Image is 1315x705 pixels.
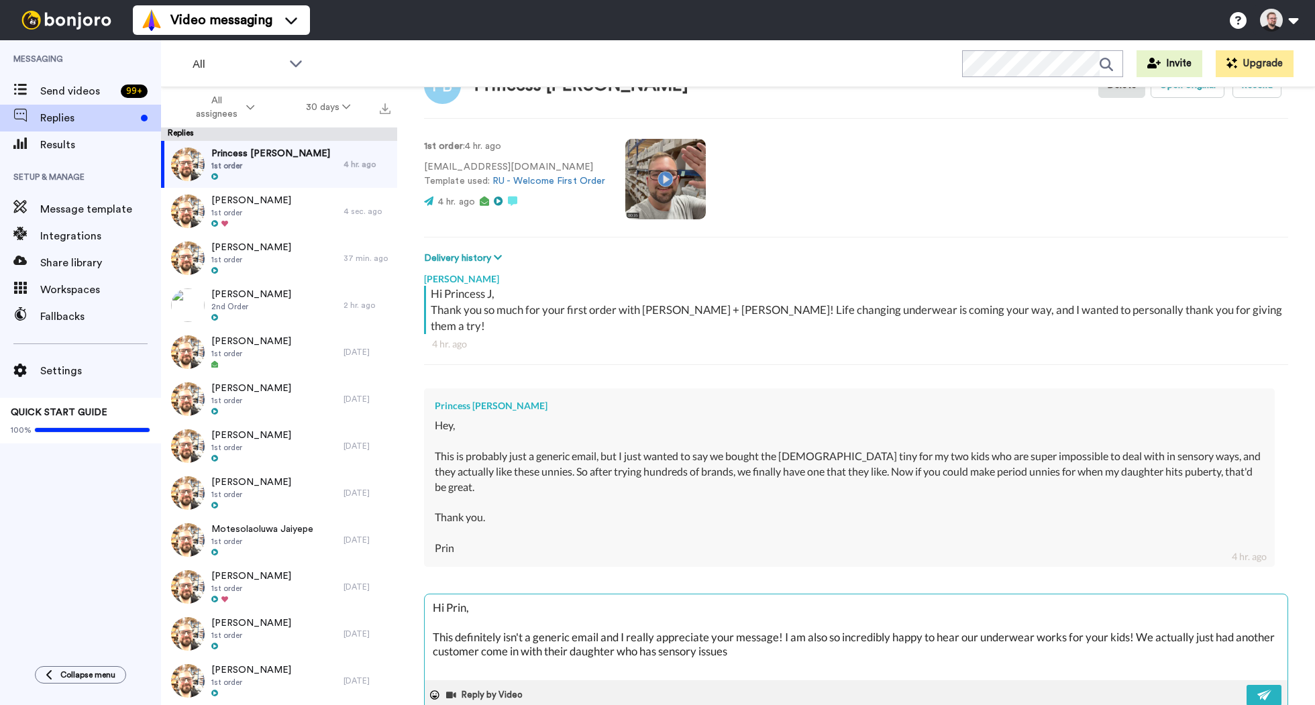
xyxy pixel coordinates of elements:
button: Reply by Video [445,685,527,705]
span: [PERSON_NAME] [211,429,291,442]
span: Message template [40,201,161,217]
p: [EMAIL_ADDRESS][DOMAIN_NAME] Template used: [424,160,605,188]
span: Results [40,137,161,153]
span: Workspaces [40,282,161,298]
div: Hi Princess J, Thank you so much for your first order with [PERSON_NAME] + [PERSON_NAME]! Life ch... [431,286,1285,334]
img: efa524da-70a9-41f2-aa42-4cb2d5cfdec7-thumb.jpg [171,570,205,604]
div: [DATE] [344,582,390,592]
img: efa524da-70a9-41f2-aa42-4cb2d5cfdec7-thumb.jpg [171,664,205,698]
span: 1st order [211,583,291,594]
div: Princess [PERSON_NAME] [435,399,1264,413]
span: Settings [40,363,161,379]
span: Share library [40,255,161,271]
span: 1st order [211,489,291,500]
p: : 4 hr. ago [424,140,605,154]
button: Export all results that match these filters now. [376,97,394,117]
span: [PERSON_NAME] [211,335,291,348]
div: [DATE] [344,535,390,545]
img: export.svg [380,103,390,114]
span: [PERSON_NAME] [211,288,291,301]
a: Princess [PERSON_NAME]1st order4 hr. ago [161,141,397,188]
div: [DATE] [344,441,390,451]
span: 2nd Order [211,301,291,312]
img: bj-logo-header-white.svg [16,11,117,30]
span: QUICK START GUIDE [11,408,107,417]
img: efa524da-70a9-41f2-aa42-4cb2d5cfdec7-thumb.jpg [171,382,205,416]
span: [PERSON_NAME] [211,570,291,583]
span: Integrations [40,228,161,244]
span: Send videos [40,83,115,99]
textarea: Hi Prin, This definitely isn't a generic email and I really appreciate your message! I am also so... [425,594,1287,680]
img: efa524da-70a9-41f2-aa42-4cb2d5cfdec7-thumb.jpg [171,148,205,181]
span: Fallbacks [40,309,161,325]
span: 1st order [211,254,291,265]
span: 1st order [211,677,291,688]
span: Video messaging [170,11,272,30]
a: [PERSON_NAME]1st order[DATE] [161,423,397,470]
span: 4 hr. ago [438,197,475,207]
button: Upgrade [1216,50,1294,77]
span: 1st order [211,630,291,641]
button: All assignees [164,89,280,126]
span: 1st order [211,207,291,218]
img: 8db93726-50d8-4d85-967b-90c4cb94ea46-thumb.jpg [171,288,205,322]
span: 1st order [211,536,313,547]
a: [PERSON_NAME]1st order[DATE] [161,329,397,376]
div: 99 + [121,85,148,98]
div: 4 hr. ago [432,337,1280,351]
div: [DATE] [344,394,390,404]
span: [PERSON_NAME] [211,241,291,254]
span: Replies [40,110,136,126]
span: [PERSON_NAME] [211,382,291,395]
img: efa524da-70a9-41f2-aa42-4cb2d5cfdec7-thumb.jpg [171,335,205,369]
button: Invite [1137,50,1202,77]
div: [DATE] [344,629,390,639]
span: 1st order [211,160,330,171]
a: RU - Welcome First Order [492,176,605,186]
div: [DATE] [344,488,390,498]
a: [PERSON_NAME]1st order[DATE] [161,470,397,517]
img: efa524da-70a9-41f2-aa42-4cb2d5cfdec7-thumb.jpg [171,241,205,275]
a: [PERSON_NAME]1st order[DATE] [161,657,397,704]
a: [PERSON_NAME]1st order37 min. ago [161,235,397,282]
span: All assignees [189,94,244,121]
div: 37 min. ago [344,253,390,264]
img: efa524da-70a9-41f2-aa42-4cb2d5cfdec7-thumb.jpg [171,523,205,557]
a: [PERSON_NAME]1st order[DATE] [161,610,397,657]
div: 4 sec. ago [344,206,390,217]
button: Delivery history [424,251,506,266]
span: [PERSON_NAME] [211,194,291,207]
div: [PERSON_NAME] [424,266,1288,286]
div: 4 hr. ago [1232,550,1267,563]
span: Princess [PERSON_NAME] [211,147,330,160]
img: send-white.svg [1257,690,1272,700]
span: Collapse menu [60,669,115,680]
a: Motesolaoluwa Jaiyepe1st order[DATE] [161,517,397,563]
span: 100% [11,425,32,435]
a: [PERSON_NAME]1st order[DATE] [161,376,397,423]
a: [PERSON_NAME]1st order[DATE] [161,563,397,610]
div: Hey, This is probably just a generic email, but I just wanted to say we bought the [DEMOGRAPHIC_D... [435,418,1264,556]
img: efa524da-70a9-41f2-aa42-4cb2d5cfdec7-thumb.jpg [171,429,205,463]
div: [DATE] [344,347,390,358]
span: [PERSON_NAME] [211,663,291,677]
span: All [193,56,282,72]
img: efa524da-70a9-41f2-aa42-4cb2d5cfdec7-thumb.jpg [171,617,205,651]
span: [PERSON_NAME] [211,476,291,489]
span: 1st order [211,442,291,453]
span: Motesolaoluwa Jaiyepe [211,523,313,536]
img: efa524da-70a9-41f2-aa42-4cb2d5cfdec7-thumb.jpg [171,195,205,228]
div: 4 hr. ago [344,159,390,170]
div: 2 hr. ago [344,300,390,311]
span: [PERSON_NAME] [211,616,291,630]
img: efa524da-70a9-41f2-aa42-4cb2d5cfdec7-thumb.jpg [171,476,205,510]
img: vm-color.svg [141,9,162,31]
button: Collapse menu [35,666,126,684]
a: [PERSON_NAME]2nd Order2 hr. ago [161,282,397,329]
div: [DATE] [344,675,390,686]
strong: 1st order [424,142,463,151]
div: Replies [161,127,397,141]
span: 1st order [211,348,291,359]
span: 1st order [211,395,291,406]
